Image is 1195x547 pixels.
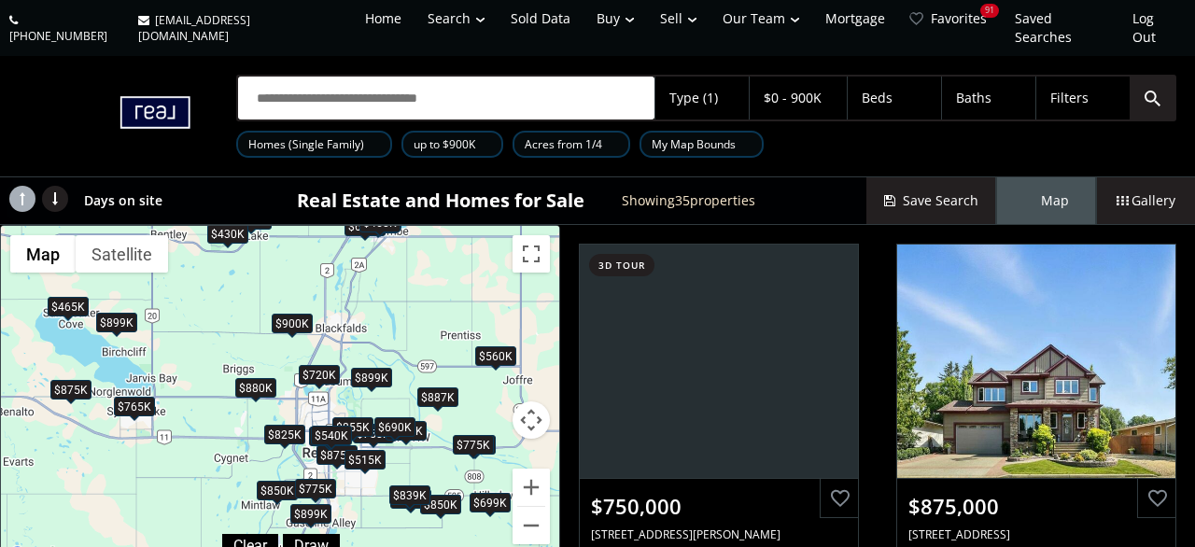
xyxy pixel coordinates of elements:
button: Zoom out [513,507,550,544]
div: $515K [344,450,386,470]
div: $540K [311,426,352,445]
button: Show street map [10,235,76,273]
div: $720K [299,365,340,385]
span: [EMAIL_ADDRESS][DOMAIN_NAME] [138,12,250,44]
div: My Map Bounds [640,131,764,158]
button: Show satellite imagery [76,235,168,273]
div: $899K [290,504,331,524]
div: $855K [332,417,373,437]
div: $880K [235,378,276,398]
div: $750K [353,424,394,443]
div: $820K [386,421,427,441]
div: $825K [264,426,305,445]
div: $899K [351,368,392,387]
div: $560K [475,347,516,367]
img: Logo [19,78,199,153]
div: $850K [420,496,461,515]
div: $875,000 [908,492,1164,521]
div: $460K [359,213,401,232]
div: $900K [272,314,313,333]
div: $680K [344,217,386,236]
div: $839K [389,485,430,505]
span: Map [1024,191,1069,210]
div: Baths [956,91,991,105]
div: $389K [309,427,350,446]
h1: Real Estate and Homes for Sale [297,188,584,214]
div: 3715 44A Avenue, Red Deer, AB T4N 3K5 [908,526,1164,542]
div: $887K [417,388,458,408]
a: [EMAIL_ADDRESS][DOMAIN_NAME] [129,3,347,53]
div: Beds [862,91,893,105]
div: $750,000 [591,492,847,521]
button: Toggle fullscreen view [513,235,550,273]
div: $875K [50,380,91,400]
h2: Showing 35 properties [622,193,755,207]
div: Type (1) [669,91,718,105]
div: $765K [114,398,155,417]
div: $850K [257,481,298,500]
div: $0 - 900K [764,91,822,105]
div: $875K [316,446,358,466]
div: 42 Travis Close, Red Deer, AB T4P 0W5 [591,526,847,542]
div: Gallery [1096,177,1195,224]
div: $775K [453,435,494,455]
div: $465K [48,297,89,316]
div: $775K [295,479,336,498]
div: $430K [207,224,248,244]
button: Map camera controls [513,401,550,439]
div: Map [997,177,1096,224]
div: $690K [374,417,415,437]
div: $449K [231,211,272,231]
button: Zoom in [513,469,550,506]
div: 91 [980,4,999,18]
button: Save Search [866,177,997,224]
span: Gallery [1117,191,1175,210]
span: [PHONE_NUMBER] [9,28,107,44]
div: Acres from 1/4 [513,131,630,158]
div: $899K [96,313,137,332]
div: Homes (Single Family) [236,131,392,158]
div: up to $900K [401,131,503,158]
div: Filters [1050,91,1089,105]
div: Days on site [75,177,176,224]
div: $699K [470,493,511,512]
